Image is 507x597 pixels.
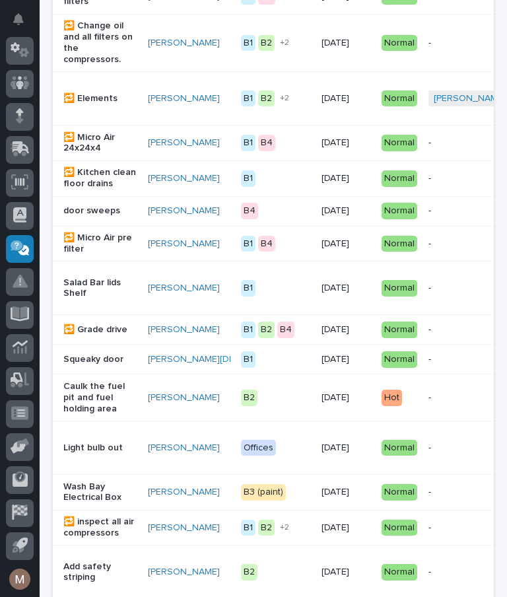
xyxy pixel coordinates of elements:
div: Normal [382,170,417,187]
div: Normal [382,90,417,107]
div: Normal [382,280,417,297]
p: [DATE] [321,238,371,250]
p: 🔁 Grade drive [63,324,137,335]
div: Normal [382,440,417,456]
a: [PERSON_NAME] [148,173,220,184]
p: [DATE] [321,487,371,498]
p: [DATE] [321,324,371,335]
p: [DATE] [321,283,371,294]
div: B2 [258,90,275,107]
div: B1 [241,322,255,338]
p: [DATE] [321,38,371,49]
a: [PERSON_NAME] [148,487,220,498]
a: [PERSON_NAME] [148,93,220,104]
div: Notifications [15,13,32,34]
p: [DATE] [321,137,371,149]
a: [PERSON_NAME] [148,392,220,404]
a: [PERSON_NAME] [434,93,506,104]
p: [DATE] [321,522,371,534]
span: + 2 [280,39,289,47]
div: B4 [258,236,275,252]
div: Normal [382,351,417,368]
a: [PERSON_NAME] [148,522,220,534]
div: Normal [382,135,417,151]
div: Normal [382,322,417,338]
div: B4 [241,203,258,219]
p: [DATE] [321,392,371,404]
a: [PERSON_NAME] [148,442,220,454]
div: Normal [382,35,417,52]
p: Light bulb out [63,442,137,454]
p: [DATE] [321,93,371,104]
a: [PERSON_NAME] [148,238,220,250]
div: B1 [241,170,255,187]
div: Normal [382,236,417,252]
p: [DATE] [321,205,371,217]
a: [PERSON_NAME] [148,205,220,217]
p: Squeaky door [63,354,137,365]
div: Normal [382,203,417,219]
div: B4 [258,135,275,151]
div: B1 [241,280,255,297]
div: Normal [382,564,417,580]
p: 🔁 Elements [63,93,137,104]
a: [PERSON_NAME] [148,567,220,578]
p: Wash Bay Electrical Box [63,481,137,504]
div: Normal [382,520,417,536]
div: Hot [382,390,402,406]
button: users-avatar [6,565,34,593]
p: [DATE] [321,354,371,365]
p: Add safety striping [63,561,137,584]
p: [DATE] [321,173,371,184]
div: B1 [241,520,255,536]
p: 🔁 Change oil and all filters on the compressors. [63,20,137,65]
p: 🔁 Micro Air 24x24x4 [63,132,137,155]
div: B2 [258,322,275,338]
div: B2 [258,35,275,52]
a: [PERSON_NAME] [148,137,220,149]
p: Caulk the fuel pit and fuel holding area [63,381,137,414]
span: + 2 [280,94,289,102]
a: [PERSON_NAME] [148,324,220,335]
div: Offices [241,440,276,456]
a: [PERSON_NAME][DEMOGRAPHIC_DATA] [148,354,318,365]
div: B1 [241,135,255,151]
div: B2 [241,390,257,406]
div: B2 [241,564,257,580]
div: B1 [241,351,255,368]
div: B1 [241,236,255,252]
p: door sweeps [63,205,137,217]
span: + 2 [280,524,289,532]
div: Normal [382,484,417,501]
p: 🔁 Kitchen clean floor drains [63,167,137,190]
p: Salad Bar lids Shelf [63,277,137,300]
a: [PERSON_NAME] [148,283,220,294]
a: [PERSON_NAME] [148,38,220,49]
div: B3 (paint) [241,484,286,501]
div: B1 [241,35,255,52]
div: B1 [241,90,255,107]
div: B2 [258,520,275,536]
p: 🔁 Micro Air pre filter [63,232,137,255]
p: [DATE] [321,442,371,454]
button: Notifications [5,5,32,33]
p: [DATE] [321,567,371,578]
p: 🔁 inspect all air compressors [63,516,137,539]
div: B4 [277,322,294,338]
